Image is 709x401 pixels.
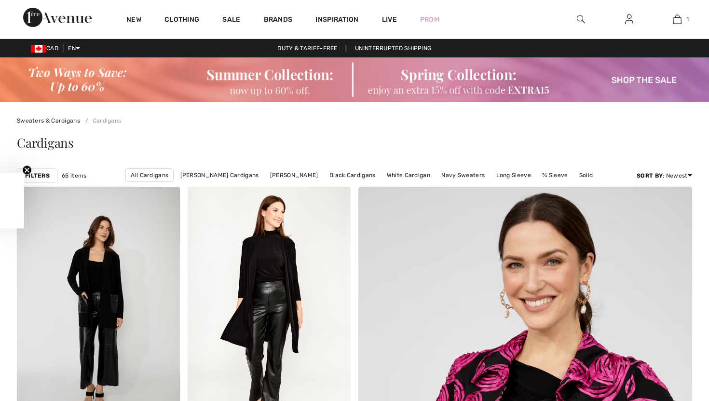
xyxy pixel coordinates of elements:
span: Cardigans [17,134,74,151]
img: search the website [577,14,585,25]
a: All Cardigans [125,168,174,182]
strong: Filters [25,171,50,180]
a: Sign In [617,14,641,26]
a: Brands [264,15,293,26]
a: New [126,15,141,26]
a: White Cardigan [382,169,435,181]
strong: Sort By [637,172,663,179]
div: : Newest [637,171,692,180]
img: My Bag [673,14,682,25]
a: Long Sleeve [491,169,536,181]
button: Close teaser [22,165,32,175]
a: Sweaters & Cardigans [17,117,80,124]
a: Sale [222,15,240,26]
span: 65 items [62,171,86,180]
a: Live [382,14,397,25]
a: Prom [420,14,439,25]
a: Cardigans [82,117,121,124]
a: Clothing [164,15,199,26]
a: [PERSON_NAME] Cardigans [176,169,264,181]
span: Inspiration [315,15,358,26]
a: [PERSON_NAME] [265,169,323,181]
a: 1 [654,14,701,25]
a: Solid [574,169,598,181]
img: My Info [625,14,633,25]
span: CAD [31,45,62,52]
a: Navy Sweaters [436,169,490,181]
span: EN [68,45,80,52]
span: 1 [686,15,689,24]
a: ¾ Sleeve [537,169,573,181]
a: Black Cardigans [325,169,381,181]
img: Canadian Dollar [31,45,46,53]
img: 1ère Avenue [23,8,92,27]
